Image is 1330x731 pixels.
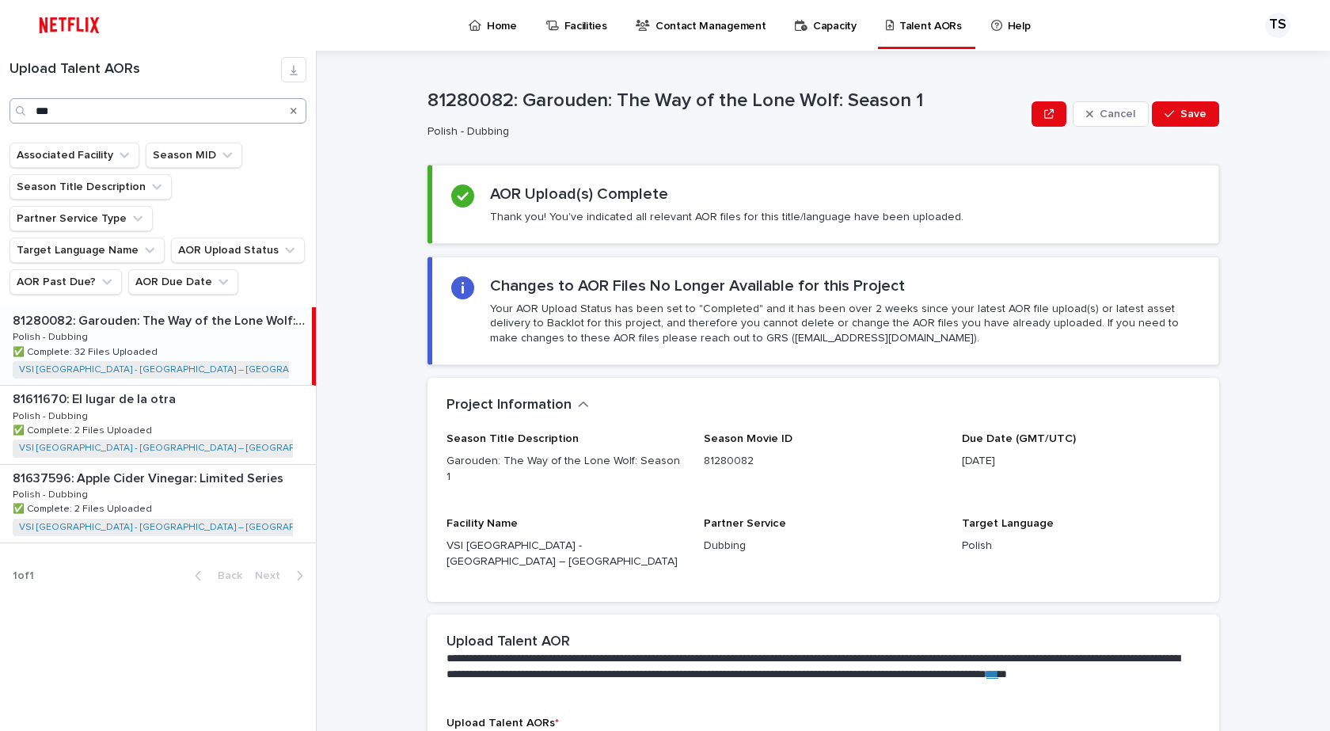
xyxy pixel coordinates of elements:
[13,408,91,422] p: Polish - Dubbing
[427,125,1019,139] p: Polish - Dubbing
[208,570,242,581] span: Back
[446,538,685,571] p: VSI [GEOGRAPHIC_DATA] - [GEOGRAPHIC_DATA] – [GEOGRAPHIC_DATA]
[13,344,161,358] p: ✅ Complete: 32 Files Uploaded
[9,206,153,231] button: Partner Service Type
[182,569,249,583] button: Back
[9,98,306,124] input: Search
[704,433,792,444] span: Season Movie ID
[962,453,1200,470] p: [DATE]
[490,210,963,224] p: Thank you! You've indicated all relevant AOR files for this title/language have been uploaded.
[13,468,287,486] p: 81637596: Apple Cider Vinegar: Limited Series
[9,143,139,168] button: Associated Facility
[9,174,172,200] button: Season Title Description
[255,570,290,581] span: Next
[13,329,91,343] p: Polish - Dubbing
[490,302,1199,345] p: Your AOR Upload Status has been set to "Completed" and it has been over 2 weeks since your latest...
[490,276,905,295] h2: Changes to AOR Files No Longer Available for this Project
[1180,109,1206,120] span: Save
[962,518,1054,529] span: Target Language
[19,364,342,375] a: VSI [GEOGRAPHIC_DATA] - [GEOGRAPHIC_DATA] – [GEOGRAPHIC_DATA]
[9,269,122,295] button: AOR Past Due?
[13,389,179,407] p: 81611670: El lugar de la otra
[13,501,155,515] p: ✅ Complete: 2 Files Uploaded
[962,538,1200,554] p: Polish
[249,569,316,583] button: Next
[13,486,91,501] p: Polish - Dubbing
[490,185,668,204] h2: AOR Upload(s) Complete
[32,10,107,41] img: ifQbXi3ZQGMSEF7WDB7W
[446,397,589,414] button: Project Information
[704,453,942,470] p: 81280082
[446,433,579,444] span: Season Title Description
[128,269,238,295] button: AOR Due Date
[1100,109,1135,120] span: Cancel
[19,443,342,454] a: VSI [GEOGRAPHIC_DATA] - [GEOGRAPHIC_DATA] – [GEOGRAPHIC_DATA]
[1265,13,1290,38] div: TS
[704,538,942,554] p: Dubbing
[9,238,165,263] button: Target Language Name
[1073,101,1149,127] button: Cancel
[13,310,309,329] p: 81280082: Garouden: The Way of the Lone Wolf: Season 1
[446,453,685,486] p: Garouden: The Way of the Lone Wolf: Season 1
[9,61,281,78] h1: Upload Talent AORs
[427,89,1025,112] p: 81280082: Garouden: The Way of the Lone Wolf: Season 1
[704,518,786,529] span: Partner Service
[962,433,1076,444] span: Due Date (GMT/UTC)
[446,397,572,414] h2: Project Information
[446,718,559,729] span: Upload Talent AORs
[146,143,242,168] button: Season MID
[171,238,305,263] button: AOR Upload Status
[1152,101,1219,127] button: Save
[19,522,342,533] a: VSI [GEOGRAPHIC_DATA] - [GEOGRAPHIC_DATA] – [GEOGRAPHIC_DATA]
[446,518,518,529] span: Facility Name
[13,422,155,436] p: ✅ Complete: 2 Files Uploaded
[446,634,570,651] h2: Upload Talent AOR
